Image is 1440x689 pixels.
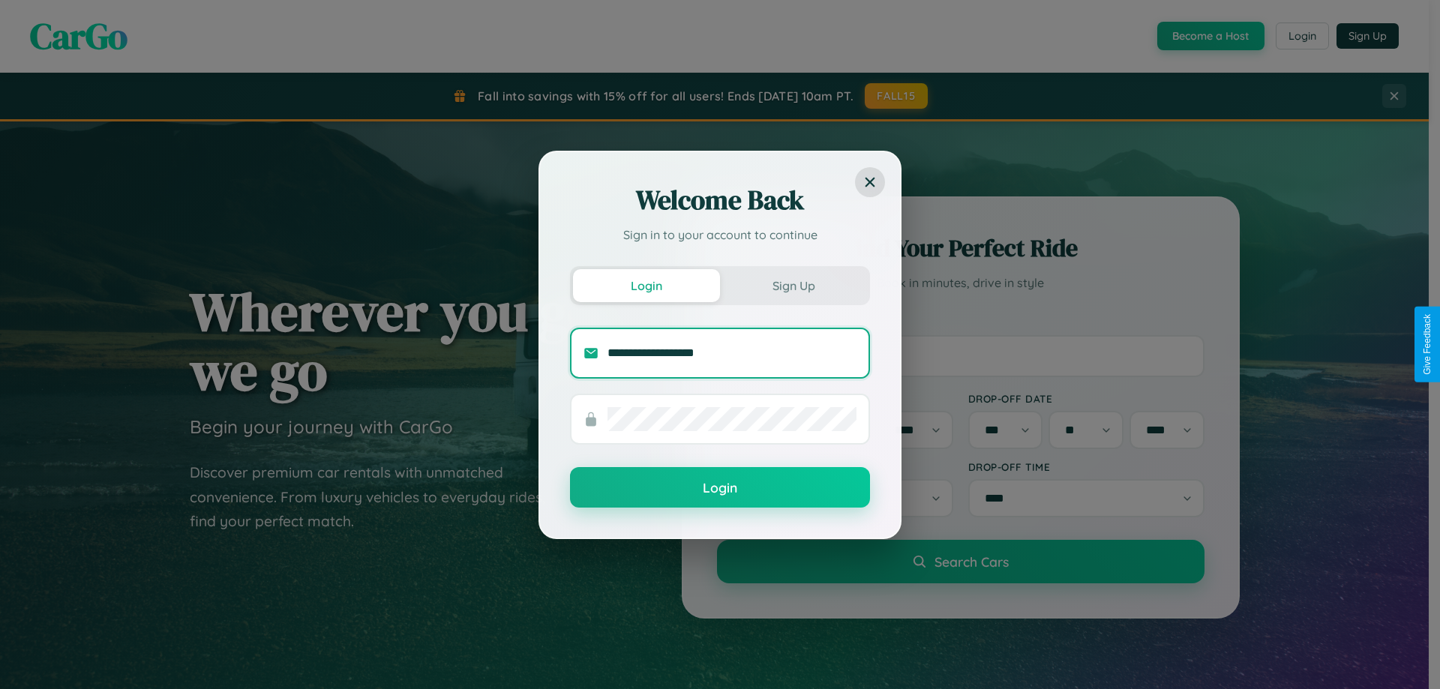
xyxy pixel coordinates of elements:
[570,182,870,218] h2: Welcome Back
[573,269,720,302] button: Login
[720,269,867,302] button: Sign Up
[570,226,870,244] p: Sign in to your account to continue
[570,467,870,508] button: Login
[1422,314,1432,375] div: Give Feedback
